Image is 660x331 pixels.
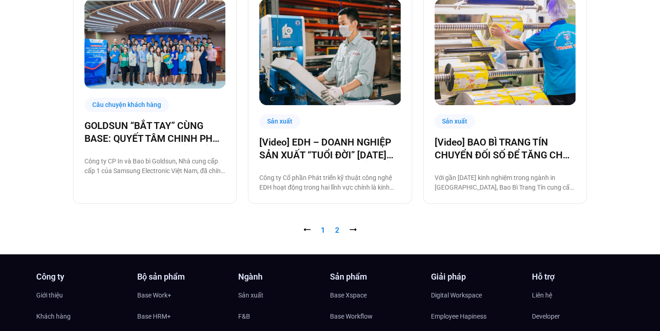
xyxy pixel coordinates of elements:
a: Base Xspace [330,288,422,302]
span: Developer [532,309,560,323]
h4: Bộ sản phẩm [137,273,229,281]
span: Sản xuất [238,288,263,302]
a: Liên hệ [532,288,624,302]
a: Sản xuất [238,288,330,302]
span: Liên hệ [532,288,552,302]
span: Base Xspace [330,288,367,302]
h4: Giải pháp [431,273,523,281]
a: [Video] BAO BÌ TRANG TÍN CHUYỂN ĐỐI SỐ ĐỂ TĂNG CHẤT LƯỢNG, GIẢM CHI PHÍ [435,136,576,162]
a: Employee Hapiness [431,309,523,323]
span: Base Workflow [330,309,373,323]
a: 2 [335,226,339,235]
span: ⭠ [303,226,311,235]
span: Base HRM+ [137,309,171,323]
span: Khách hàng [36,309,71,323]
h4: Công ty [36,273,128,281]
span: 1 [321,226,325,235]
a: Developer [532,309,624,323]
div: Sản xuất [435,114,475,129]
p: Công ty Cổ phần Phát triển kỹ thuật công nghệ EDH hoạt động trong hai lĩnh vực chính là kinh doan... [259,173,400,192]
p: Công ty CP In và Bao bì Goldsun, Nhà cung cấp cấp 1 của Samsung Electronic Việt Nam, đã chính thứ... [84,157,225,176]
span: F&B [238,309,250,323]
a: F&B [238,309,330,323]
h4: Sản phẩm [330,273,422,281]
h4: Ngành [238,273,330,281]
h4: Hỗ trợ [532,273,624,281]
a: [Video] EDH – DOANH NGHIỆP SẢN XUẤT “TUỔI ĐỜI” [DATE] VÀ CÂU CHUYỆN CHUYỂN ĐỔI SỐ CÙNG [DOMAIN_NAME] [259,136,400,162]
a: Digital Workspace [431,288,523,302]
div: Câu chuyện khách hàng [84,98,169,112]
a: Khách hàng [36,309,128,323]
span: Digital Workspace [431,288,482,302]
a: Base Work+ [137,288,229,302]
nav: Pagination [73,225,587,236]
a: Base Workflow [330,309,422,323]
p: Với gần [DATE] kinh nghiệm trong ngành in [GEOGRAPHIC_DATA], Bao Bì Trang Tín cung cấp tất cả các... [435,173,576,192]
a: GOLDSUN “BẮT TAY” CÙNG BASE: QUYẾT TÂM CHINH PHỤC CHẶNG ĐƯỜNG CHUYỂN ĐỔI SỐ TOÀN DIỆN [84,119,225,145]
span: Giới thiệu [36,288,63,302]
span: Base Work+ [137,288,171,302]
div: Sản xuất [259,114,300,129]
span: Employee Hapiness [431,309,487,323]
a: Giới thiệu [36,288,128,302]
a: Base HRM+ [137,309,229,323]
a: ⭢ [349,226,357,235]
